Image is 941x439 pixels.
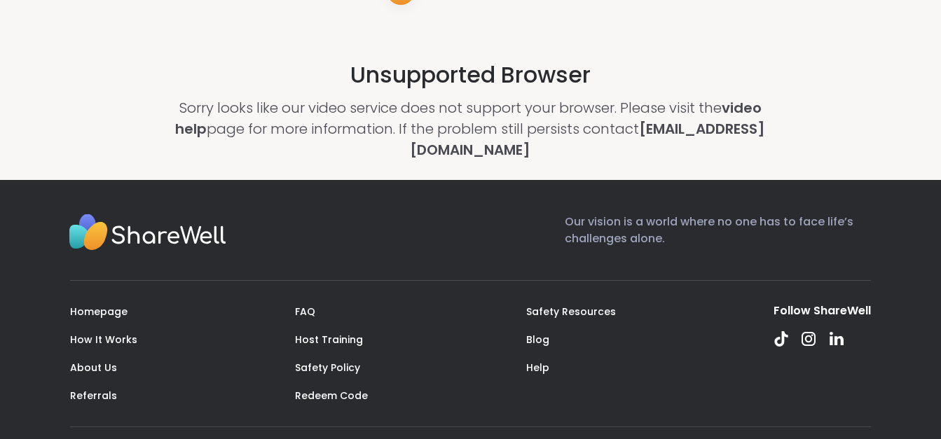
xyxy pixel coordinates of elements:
img: Sharewell [69,214,226,254]
a: About Us [70,361,117,375]
a: Safety Resources [526,305,616,319]
h2: Unsupported Browser [350,58,591,92]
a: How It Works [70,333,137,347]
a: Homepage [70,305,128,319]
div: Follow ShareWell [774,303,871,319]
a: Help [526,361,549,375]
p: Sorry looks like our video service does not support your browser. Please visit the page for more ... [157,97,784,160]
a: Blog [526,333,549,347]
a: Redeem Code [295,389,368,403]
a: Host Training [295,333,363,347]
p: Our vision is a world where no one has to face life’s challenges alone. [565,214,871,258]
a: Referrals [70,389,117,403]
a: Safety Policy [295,361,360,375]
a: FAQ [295,305,315,319]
